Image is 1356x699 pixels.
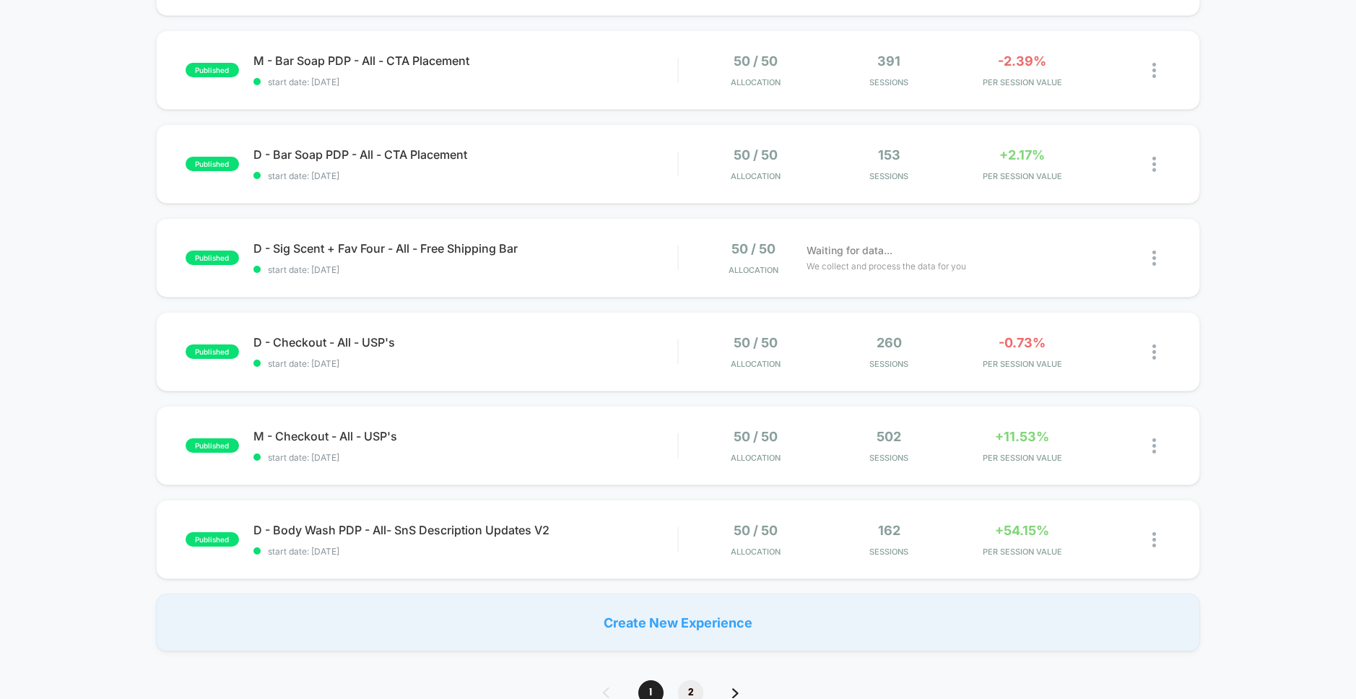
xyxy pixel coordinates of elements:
[826,359,952,369] span: Sessions
[959,547,1085,557] span: PER SESSION VALUE
[807,259,966,273] span: We collect and process the data for you
[826,453,952,463] span: Sessions
[186,344,239,359] span: published
[186,251,239,265] span: published
[826,547,952,557] span: Sessions
[253,241,677,256] span: D - Sig Scent + Fav Four - All - Free Shipping Bar
[959,359,1085,369] span: PER SESSION VALUE
[731,241,775,256] span: 50 / 50
[731,77,781,87] span: Allocation
[877,335,902,350] span: 260
[732,688,739,698] img: pagination forward
[253,358,677,369] span: start date: [DATE]
[253,335,677,349] span: D - Checkout - All - USP's
[186,63,239,77] span: published
[999,335,1046,350] span: -0.73%
[253,264,677,275] span: start date: [DATE]
[999,147,1045,162] span: +2.17%
[253,170,677,181] span: start date: [DATE]
[807,243,892,259] span: Waiting for data...
[253,546,677,557] span: start date: [DATE]
[826,77,952,87] span: Sessions
[878,147,900,162] span: 153
[731,453,781,463] span: Allocation
[1152,63,1156,78] img: close
[186,532,239,547] span: published
[1152,157,1156,172] img: close
[1152,344,1156,360] img: close
[186,438,239,453] span: published
[877,53,900,69] span: 391
[156,594,1200,651] div: Create New Experience
[731,547,781,557] span: Allocation
[878,523,900,538] span: 162
[186,157,239,171] span: published
[734,53,778,69] span: 50 / 50
[253,147,677,162] span: D - Bar Soap PDP - All - CTA Placement
[253,523,677,537] span: D - Body Wash PDP - All- SnS Description Updates V2
[1152,251,1156,266] img: close
[877,429,901,444] span: 502
[731,359,781,369] span: Allocation
[1152,532,1156,547] img: close
[734,335,778,350] span: 50 / 50
[253,429,677,443] span: M - Checkout - All - USP's
[734,147,778,162] span: 50 / 50
[1152,438,1156,453] img: close
[826,171,952,181] span: Sessions
[731,171,781,181] span: Allocation
[959,77,1085,87] span: PER SESSION VALUE
[995,429,1049,444] span: +11.53%
[998,53,1046,69] span: -2.39%
[729,265,778,275] span: Allocation
[253,53,677,68] span: M - Bar Soap PDP - All - CTA Placement
[959,171,1085,181] span: PER SESSION VALUE
[959,453,1085,463] span: PER SESSION VALUE
[734,429,778,444] span: 50 / 50
[734,523,778,538] span: 50 / 50
[995,523,1049,538] span: +54.15%
[253,77,677,87] span: start date: [DATE]
[253,452,677,463] span: start date: [DATE]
